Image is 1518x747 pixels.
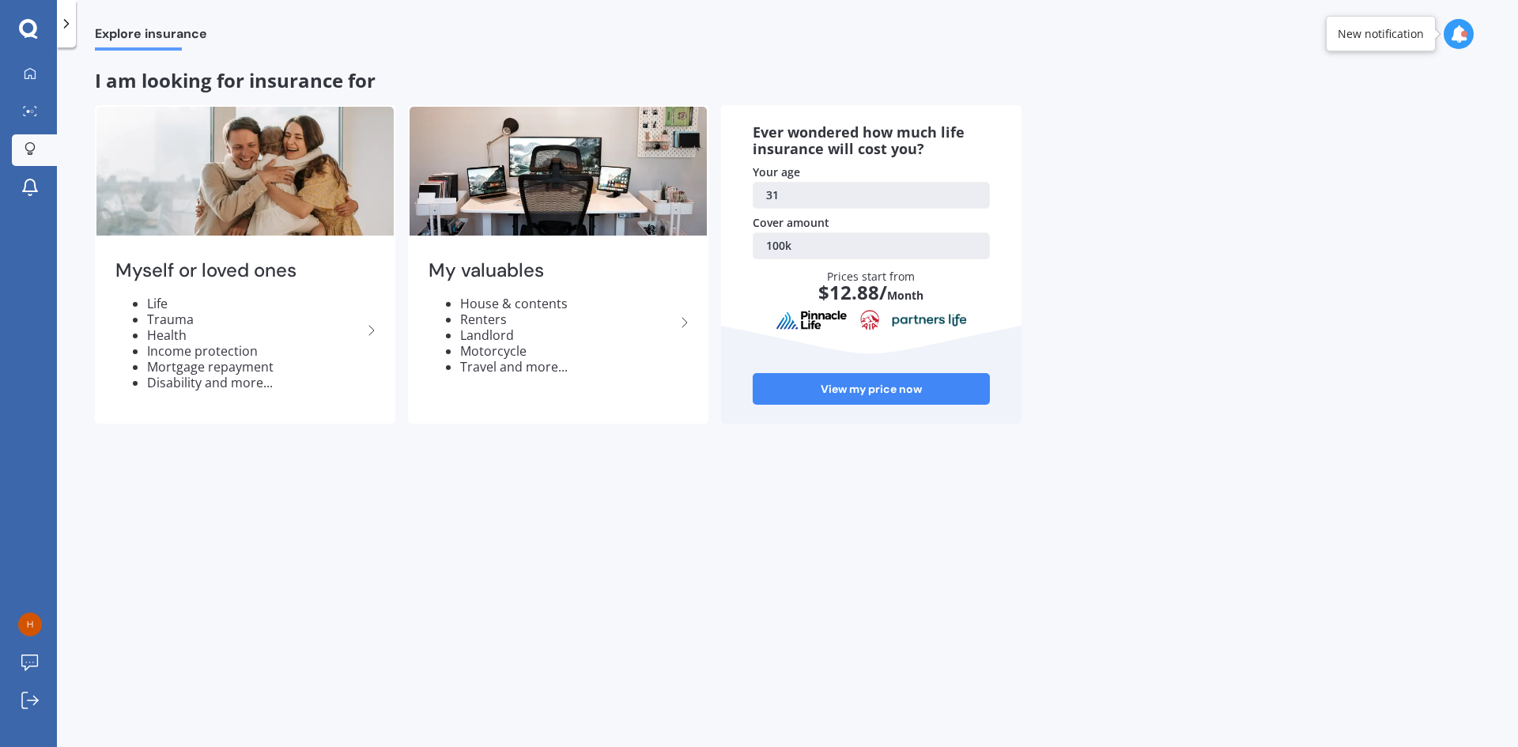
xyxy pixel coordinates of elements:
li: Travel and more... [460,359,675,375]
li: Mortgage repayment [147,359,362,375]
span: $ 12.88 / [818,279,887,305]
li: Health [147,327,362,343]
span: Month [887,288,923,303]
li: Disability and more... [147,375,362,390]
div: Prices start from [769,269,974,318]
span: Explore insurance [95,26,207,47]
li: Trauma [147,311,362,327]
h2: Myself or loved ones [115,258,362,283]
img: 306057859e3249c046eda68e7942b2d5 [18,613,42,636]
li: Motorcycle [460,343,675,359]
div: Your age [753,164,990,180]
img: pinnacle [776,310,848,330]
li: House & contents [460,296,675,311]
img: Myself or loved ones [96,107,394,236]
span: I am looking for insurance for [95,67,376,93]
h2: My valuables [429,258,675,283]
a: View my price now [753,373,990,405]
li: Income protection [147,343,362,359]
div: Ever wondered how much life insurance will cost you? [753,124,990,158]
a: 31 [753,182,990,209]
li: Renters [460,311,675,327]
a: 100k [753,232,990,259]
img: My valuables [410,107,707,236]
li: Life [147,296,362,311]
div: New notification [1338,26,1424,42]
img: partnersLife [892,313,968,327]
div: Cover amount [753,215,990,231]
img: aia [860,310,879,330]
li: Landlord [460,327,675,343]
